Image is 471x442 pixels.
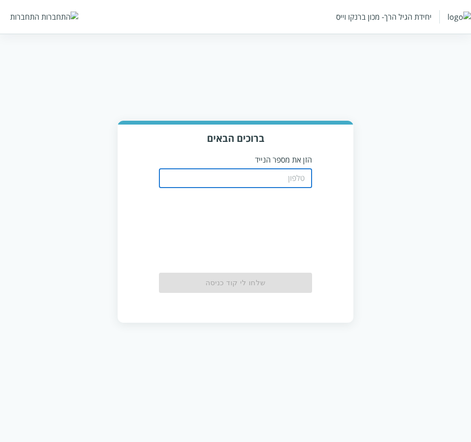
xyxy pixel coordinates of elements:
[41,12,78,22] img: התחברות
[233,194,312,263] iframe: reCAPTCHA
[447,12,471,22] img: logo
[159,154,312,165] p: הזן את מספר הנייד
[159,169,312,188] input: טלפון
[336,12,432,22] div: יחידת הגיל הרך- מכון ברנקו וייס
[10,12,39,22] div: התחברות
[125,132,346,145] h3: ברוכים הבאים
